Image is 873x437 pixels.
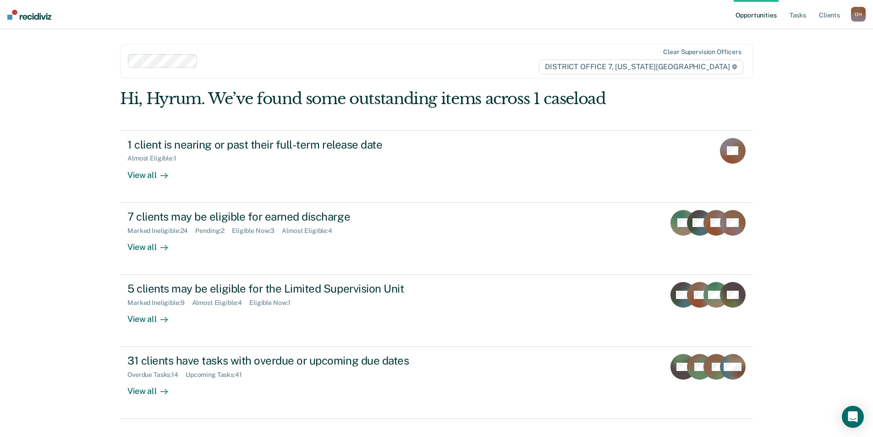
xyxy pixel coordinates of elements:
[127,227,195,235] div: Marked Ineligible : 24
[663,48,741,56] div: Clear supervision officers
[127,379,179,397] div: View all
[127,155,184,162] div: Almost Eligible : 1
[282,227,340,235] div: Almost Eligible : 4
[539,60,743,74] span: DISTRICT OFFICE 7, [US_STATE][GEOGRAPHIC_DATA]
[127,307,179,325] div: View all
[127,162,179,180] div: View all
[120,89,626,108] div: Hi, Hyrum. We’ve found some outstanding items across 1 caseload
[249,299,298,307] div: Eligible Now : 1
[127,210,449,223] div: 7 clients may be eligible for earned discharge
[186,371,249,379] div: Upcoming Tasks : 41
[195,227,232,235] div: Pending : 2
[120,130,753,203] a: 1 client is nearing or past their full-term release dateAlmost Eligible:1View all
[127,299,192,307] div: Marked Ineligible : 9
[851,7,866,22] div: O H
[127,354,449,367] div: 31 clients have tasks with overdue or upcoming due dates
[192,299,250,307] div: Almost Eligible : 4
[120,275,753,347] a: 5 clients may be eligible for the Limited Supervision UnitMarked Ineligible:9Almost Eligible:4Eli...
[842,406,864,428] div: Open Intercom Messenger
[232,227,282,235] div: Eligible Now : 3
[120,347,753,419] a: 31 clients have tasks with overdue or upcoming due datesOverdue Tasks:14Upcoming Tasks:41View all
[127,371,186,379] div: Overdue Tasks : 14
[7,10,51,20] img: Recidiviz
[127,138,449,151] div: 1 client is nearing or past their full-term release date
[127,282,449,295] div: 5 clients may be eligible for the Limited Supervision Unit
[851,7,866,22] button: OH
[120,203,753,275] a: 7 clients may be eligible for earned dischargeMarked Ineligible:24Pending:2Eligible Now:3Almost E...
[127,234,179,252] div: View all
